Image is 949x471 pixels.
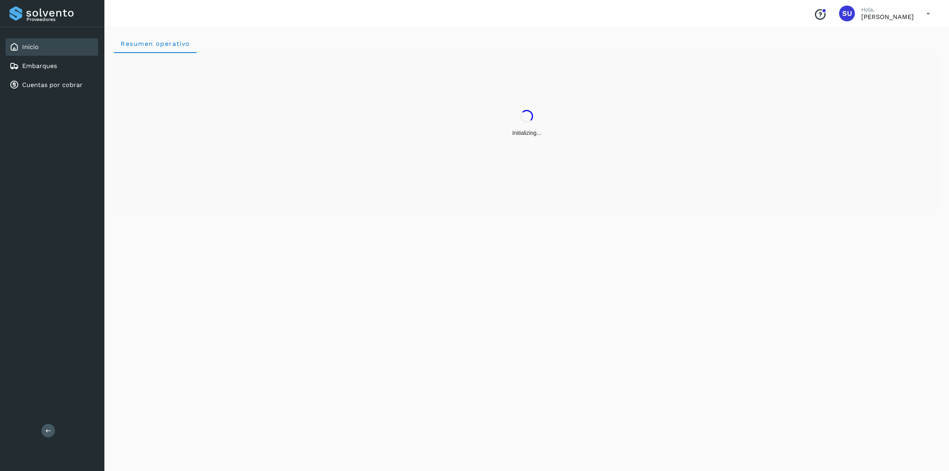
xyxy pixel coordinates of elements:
[6,76,98,94] div: Cuentas por cobrar
[861,13,914,21] p: Sayra Ugalde
[26,17,95,22] p: Proveedores
[6,57,98,75] div: Embarques
[22,81,83,89] a: Cuentas por cobrar
[120,40,190,47] span: Resumen operativo
[861,6,914,13] p: Hola,
[22,43,39,51] a: Inicio
[22,62,57,70] a: Embarques
[6,38,98,56] div: Inicio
